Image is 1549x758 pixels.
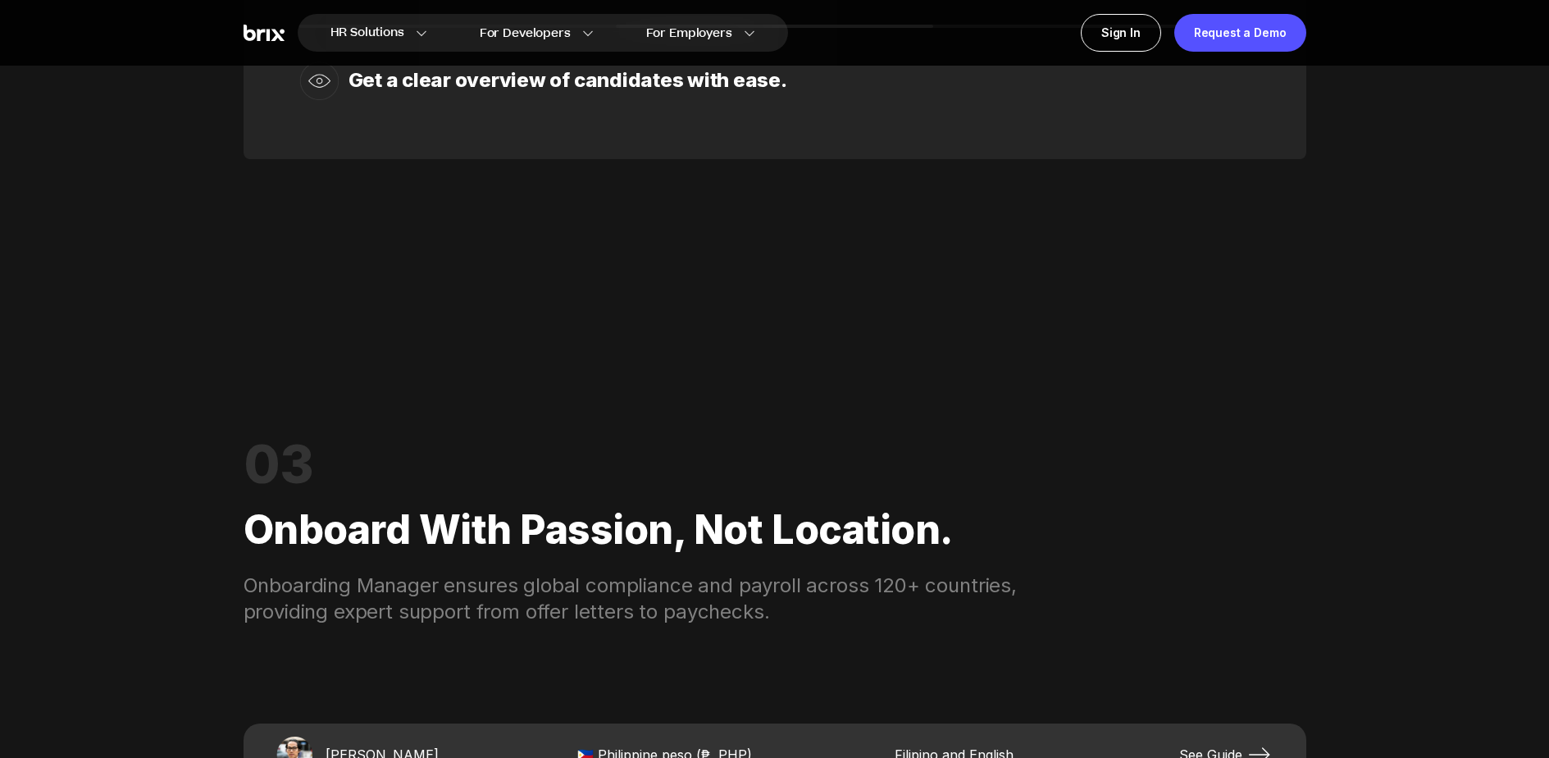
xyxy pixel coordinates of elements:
span: For Developers [480,25,571,42]
div: Get a clear overview of candidates with ease. [349,67,787,94]
div: 03 [244,441,1306,487]
a: Sign In [1081,14,1161,52]
img: Brix Logo [244,25,285,42]
div: Onboard with passion, not location. [244,487,1306,573]
a: Request a Demo [1174,14,1306,52]
span: For Employers [646,25,732,42]
span: HR Solutions [330,20,404,46]
div: Onboarding Manager ensures global compliance and payroll across 120+ countries, providing expert ... [244,573,1083,625]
